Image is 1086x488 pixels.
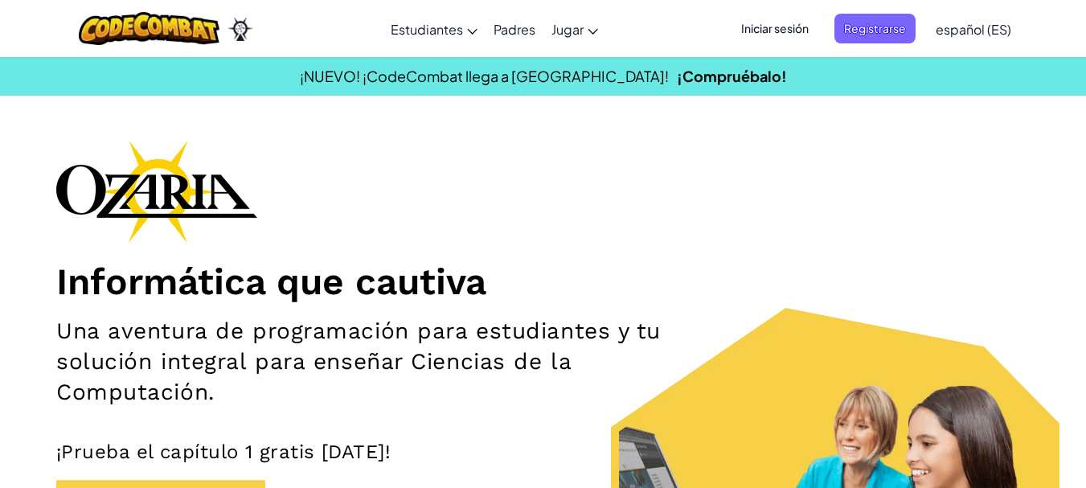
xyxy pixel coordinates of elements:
[486,7,543,51] a: Padres
[383,7,486,51] a: Estudiantes
[56,260,486,303] font: Informática que cautiva
[677,67,787,85] a: ¡Compruébalo!
[551,21,584,38] font: Jugar
[56,441,391,463] font: ¡Prueba el capítulo 1 gratis [DATE]!
[56,318,661,405] font: Una aventura de programación para estudiantes y tu solución integral para enseñar Ciencias de la ...
[844,21,906,35] font: Registrarse
[936,21,1011,38] font: español (ES)
[494,21,535,38] font: Padres
[391,21,463,38] font: Estudiantes
[543,7,606,51] a: Jugar
[56,140,257,243] img: Logotipo de la marca Ozaria
[79,12,219,45] img: Logotipo de CodeCombat
[928,7,1019,51] a: español (ES)
[227,17,253,41] img: Ozaria
[741,21,809,35] font: Iniciar sesión
[834,14,916,43] button: Registrarse
[300,67,669,85] font: ¡NUEVO! ¡CodeCombat llega a [GEOGRAPHIC_DATA]!
[732,14,818,43] button: Iniciar sesión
